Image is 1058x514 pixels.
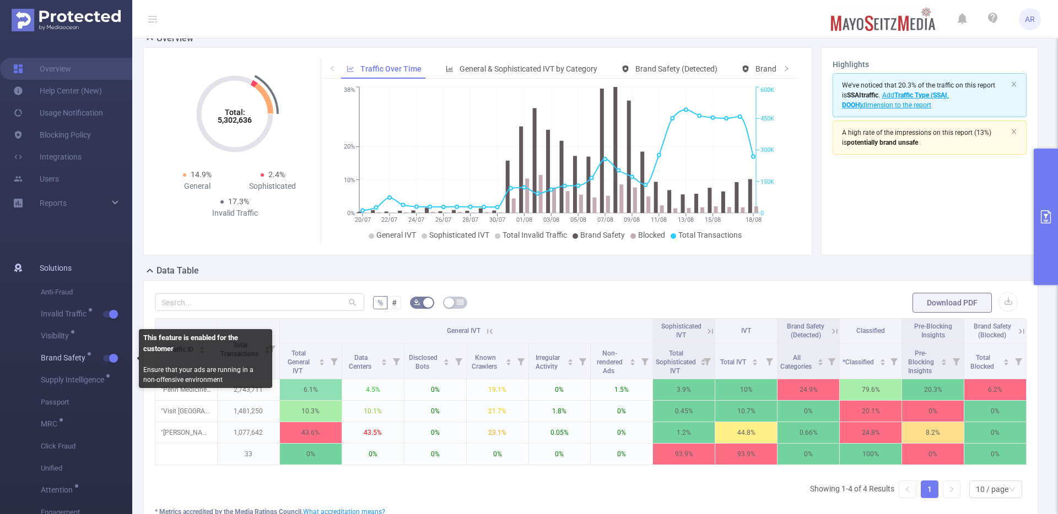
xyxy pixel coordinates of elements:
i: icon: caret-up [941,357,947,360]
i: icon: caret-down [568,361,574,364]
div: General [159,181,235,192]
p: 6.1% [280,379,342,400]
span: General IVT [447,327,481,335]
div: Invalid Traffic [197,207,273,219]
span: Total IVT [720,358,748,366]
tspan: 0 [760,210,764,217]
b: SSAI traffic [847,91,878,99]
span: Total Transactions [678,231,742,239]
i: icon: line-chart [347,65,354,73]
h3: Highlights [833,59,1027,70]
p: 0% [529,379,591,400]
div: Sort [381,357,387,364]
i: Filter menu [513,343,528,379]
p: 43.6% [280,422,342,443]
tspan: 20/07 [355,216,371,223]
span: Sophisticated IVT [661,322,701,339]
i: Filter menu [948,343,964,379]
tspan: 600K [760,87,774,94]
span: Known Crawlers [472,354,499,370]
a: Overview [13,58,71,80]
i: Filter menu [637,343,652,379]
p: 0.66% [778,422,839,443]
span: MRC [41,420,61,428]
span: Anti-Fraud [41,281,132,303]
i: Filter menu [886,343,902,379]
p: 8.2% [902,422,964,443]
i: icon: down [1009,486,1016,494]
p: 1,077,642 [218,422,279,443]
i: icon: close [1011,128,1017,135]
div: Sort [817,357,824,364]
i: Filter menu [575,343,590,379]
p: 0% [778,444,839,464]
div: Sort [319,357,325,364]
b: This feature is enabled for the customer [143,333,238,353]
a: Reports [40,192,67,214]
p: 19.1% [467,379,528,400]
li: Showing 1-4 of 4 Results [810,480,894,498]
i: icon: caret-down [1003,361,1010,364]
span: Disclosed Bots [409,354,438,370]
p: "Visit [GEOGRAPHIC_DATA]" [31001] [155,401,217,422]
p: 0% [778,401,839,422]
i: icon: left [329,65,336,72]
i: icon: caret-up [381,357,387,360]
span: Sophisticated IVT [429,231,489,239]
div: 10 / page [976,481,1008,497]
tspan: 22/07 [381,216,397,223]
tspan: 01/08 [516,216,532,223]
span: Supply Intelligence [41,376,108,384]
li: Previous Page [899,480,916,498]
tspan: 300K [760,147,774,154]
span: Pre-Blocking Insights [908,349,934,375]
i: Filter menu [388,343,404,379]
i: Filter menu [762,343,777,379]
i: icon: caret-down [443,361,449,364]
i: icon: caret-up [630,357,636,360]
tspan: 15/08 [705,216,721,223]
p: 93.9% [653,444,715,464]
span: AR [1025,8,1035,30]
tspan: 07/08 [597,216,613,223]
tspan: 0% [347,210,355,217]
p: 0% [404,444,466,464]
div: Sophisticated [235,181,310,192]
p: "Penn Medicine" [29707] [155,379,217,400]
tspan: 5,302,636 [218,116,252,124]
span: Brand Safety [41,354,89,362]
i: icon: caret-up [752,357,758,360]
tspan: 38% [344,87,355,94]
p: 0% [964,401,1026,422]
tspan: 450K [760,115,774,122]
span: Traffic Over Time [360,64,422,73]
i: icon: bar-chart [446,65,454,73]
p: 1,481,250 [218,401,279,422]
p: 0% [591,444,652,464]
tspan: 03/08 [543,216,559,223]
p: "[PERSON_NAME][GEOGRAPHIC_DATA]" [30634] [155,422,217,443]
i: icon: caret-up [818,357,824,360]
p: 43.5% [342,422,404,443]
p: 0.45% [653,401,715,422]
i: Filter menu [699,343,715,379]
a: Blocking Policy [13,124,91,146]
p: 44.8% [715,422,777,443]
div: Sort [879,357,886,364]
p: 0% [591,401,652,422]
span: Pre-Blocking Insights [914,322,952,339]
p: 1.8% [529,401,591,422]
span: All Categories [780,354,813,370]
span: # [392,298,397,307]
p: 2,743,711 [218,379,279,400]
span: Reports [40,199,67,207]
span: Data Centers [349,354,373,370]
i: icon: caret-down [505,361,511,364]
span: *Classified [843,358,876,366]
i: icon: caret-down [879,361,886,364]
p: 0% [964,422,1026,443]
div: Sort [752,357,758,364]
b: Traffic Type (SSAI, DOOH) [842,91,949,109]
button: Download PDF [913,293,992,313]
input: Search... [155,293,364,311]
